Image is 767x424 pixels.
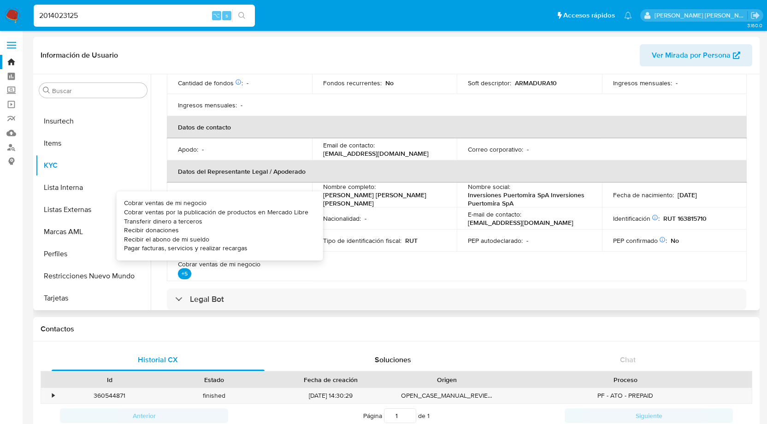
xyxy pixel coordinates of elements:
p: Ingresos mensuales : [613,79,672,87]
span: Ver Mirada por Persona [652,44,731,66]
div: OPEN_CASE_MANUAL_REVIEW [395,388,499,403]
p: ARMADURA10 [515,79,557,87]
p: - [676,79,678,87]
li: Cobrar ventas por la publicación de productos en Mercado Libre [124,208,308,217]
li: Recibir el abono de mi sueldo [124,235,308,244]
button: search-icon [232,9,251,22]
h1: Información de Usuario [41,51,118,60]
p: Apodo : [178,145,198,153]
th: Datos de contacto [167,116,747,138]
button: Buscar [43,87,50,94]
span: Accesos rápidos [563,11,615,20]
li: Pagar facturas, servicios y realizar recargas [124,244,308,253]
p: MLC [195,191,208,199]
p: No [671,236,679,245]
p: Nombre social : [468,183,510,191]
p: - [241,101,242,109]
input: Buscar [52,87,143,95]
button: Items [35,132,151,154]
span: s [225,11,228,20]
p: - [526,236,528,245]
p: +5 [178,268,191,279]
p: Inversiones Puertomira SpA Inversiones Puertomira SpA [468,191,587,207]
button: Perfiles [35,243,151,265]
button: KYC [35,154,151,177]
p: - [247,79,248,87]
button: Tarjetas [35,287,151,309]
p: RUT [405,236,418,245]
div: finished [162,388,266,403]
div: Estado [168,375,260,384]
p: PEP confirmado : [613,236,667,245]
button: Lista Interna [35,177,151,199]
div: Fecha de creación [273,375,388,384]
li: Recibir donaciones [124,226,308,236]
div: Legal Bot [167,289,746,310]
div: 360544871 [57,388,162,403]
button: Siguiente [565,408,733,423]
p: PEP autodeclarado : [468,236,523,245]
span: Chat [620,354,636,365]
button: Ver Mirada por Persona [640,44,752,66]
th: Datos del Representante Legal / Apoderado [167,160,747,183]
p: [EMAIL_ADDRESS][DOMAIN_NAME] [468,218,573,227]
p: Soft descriptor : [468,79,511,87]
p: [PERSON_NAME] [PERSON_NAME] [PERSON_NAME] [323,191,442,207]
a: Notificaciones [624,12,632,19]
span: 1 [427,411,430,420]
p: RUT 163815710 [663,214,707,223]
input: Buscar usuario o caso... [34,10,255,22]
div: Proceso [506,375,745,384]
p: Cantidad de fondos : [178,79,243,87]
div: Origen [401,375,493,384]
span: Soluciones [375,354,411,365]
p: - [365,214,366,223]
p: - [527,145,529,153]
p: - [202,145,204,153]
li: Cobrar ventas de mi negocio [124,199,308,208]
span: Historial CX [138,354,178,365]
p: No [385,79,394,87]
div: PF - ATO - PREPAID [499,388,752,403]
p: [DATE] [678,191,697,199]
p: Sitio : [178,191,191,199]
p: Email de contacto : [323,141,375,149]
a: Salir [750,11,760,20]
p: Ingresos mensuales : [178,101,237,109]
div: Id [64,375,155,384]
p: Identificación : [613,214,660,223]
h1: Contactos [41,324,752,334]
li: Transferir dinero a terceros [124,217,308,226]
button: Anterior [60,408,228,423]
p: Cobrar ventas de mi negocio [178,260,260,281]
button: Marcas AML [35,221,151,243]
p: Fecha de nacimiento : [613,191,674,199]
p: Fondos recurrentes : [323,79,382,87]
p: [EMAIL_ADDRESS][DOMAIN_NAME] [323,149,429,158]
button: Listas Externas [35,199,151,221]
p: Nacionalidad : [323,214,361,223]
span: ⌥ [213,11,220,20]
h3: Legal Bot [190,294,224,304]
button: Insurtech [35,110,151,132]
div: [DATE] 14:30:29 [267,388,395,403]
p: Correo corporativo : [468,145,523,153]
p: rene.vale@mercadolibre.com [655,11,748,20]
span: Página de [363,408,430,423]
p: E-mail de contacto : [468,210,521,218]
p: Nombre completo : [323,183,376,191]
button: Restricciones Nuevo Mundo [35,265,151,287]
div: • [52,391,54,400]
p: Tipo de identificación fiscal : [323,236,401,245]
